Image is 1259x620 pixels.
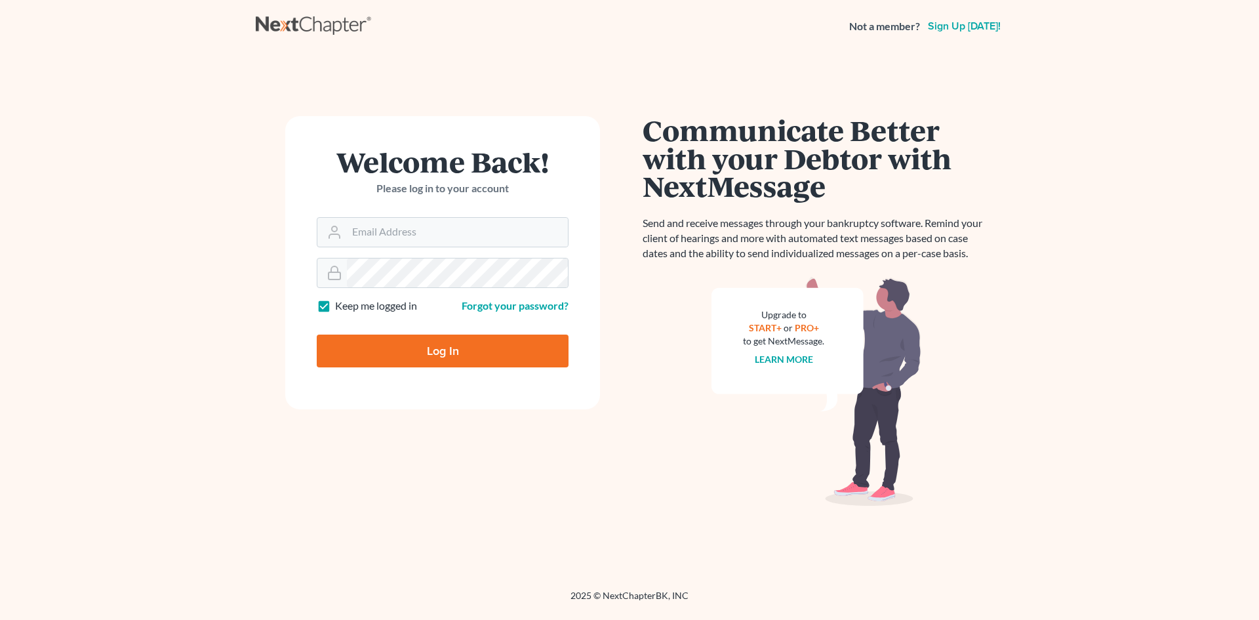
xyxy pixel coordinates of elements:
a: START+ [749,322,782,333]
div: Upgrade to [743,308,824,321]
a: Forgot your password? [462,299,569,312]
input: Log In [317,335,569,367]
p: Please log in to your account [317,181,569,196]
strong: Not a member? [849,19,920,34]
a: PRO+ [795,322,819,333]
img: nextmessage_bg-59042aed3d76b12b5cd301f8e5b87938c9018125f34e5fa2b7a6b67550977c72.svg [711,277,921,506]
span: or [784,322,793,333]
div: 2025 © NextChapterBK, INC [256,589,1003,613]
input: Email Address [347,218,568,247]
a: Sign up [DATE]! [925,21,1003,31]
h1: Welcome Back! [317,148,569,176]
label: Keep me logged in [335,299,417,314]
div: to get NextMessage. [743,335,824,348]
h1: Communicate Better with your Debtor with NextMessage [643,116,990,200]
a: Learn more [755,354,813,365]
p: Send and receive messages through your bankruptcy software. Remind your client of hearings and mo... [643,216,990,261]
